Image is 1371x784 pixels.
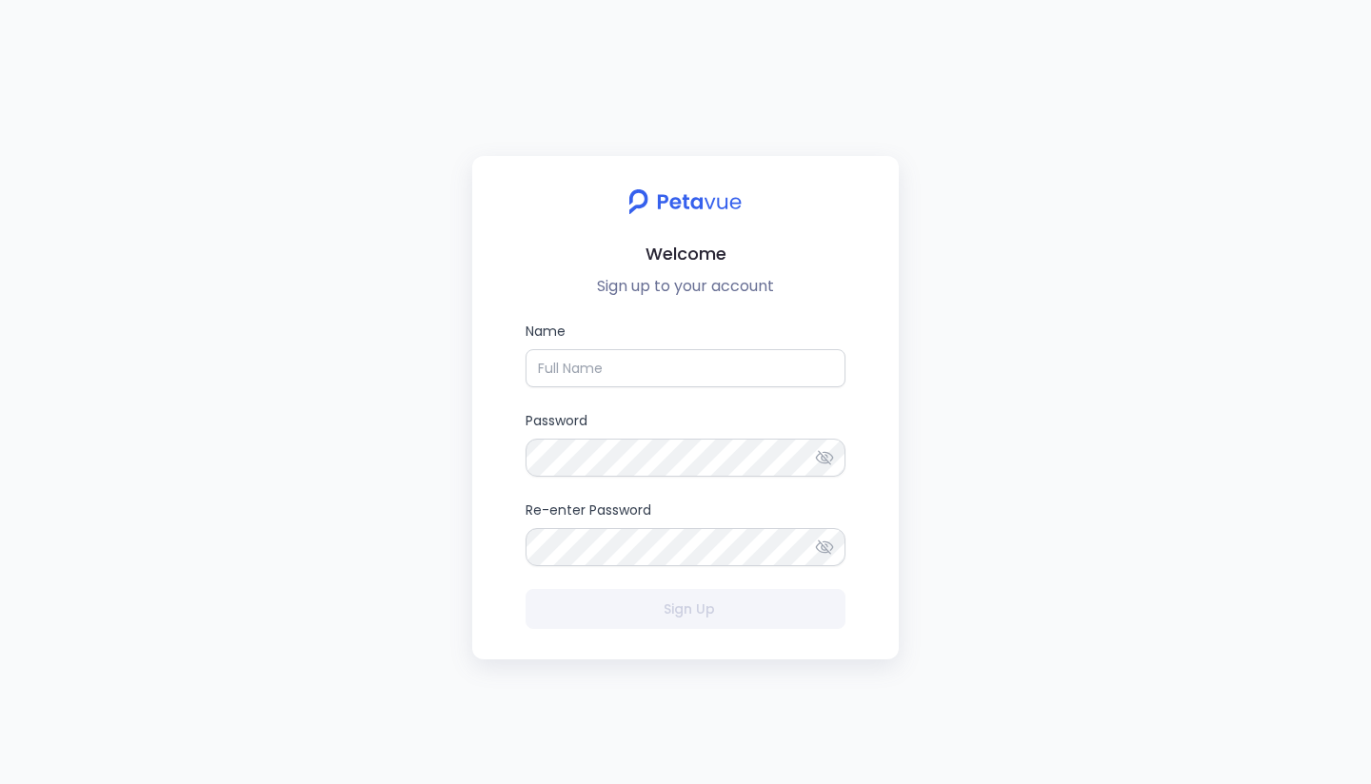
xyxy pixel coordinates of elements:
[487,275,884,298] p: Sign up to your account
[487,240,884,267] h2: Welcome
[616,179,754,225] img: petavue logo
[526,528,845,566] input: Re-enter Password
[526,500,845,566] label: Re-enter Password
[526,349,845,387] input: Name
[526,321,845,387] label: Name
[526,439,845,477] input: Password
[526,410,845,477] label: Password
